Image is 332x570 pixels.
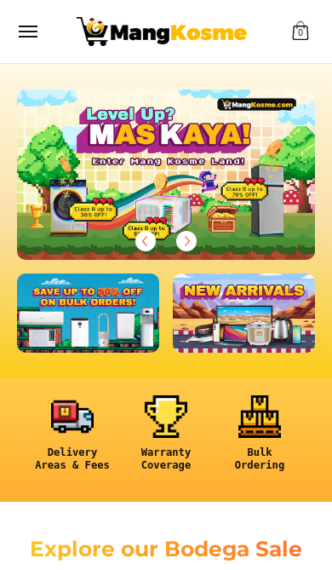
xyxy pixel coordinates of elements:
[221,395,298,485] a: <h6><strong>Bulk Ordering</strong></h6>
[77,17,247,46] img: Mang Kosme: Your Home Appliances Warehouse Sale Partner!
[127,222,164,260] button: Previous
[168,222,205,260] button: Next
[295,30,306,37] span: 0
[128,395,204,485] a: <h6><strong>Warranty Coverage</strong></h6>
[17,89,315,260] img: Gaming desktop banner
[17,536,315,562] h2: Explore our Bodega Sale
[34,395,111,485] a: <h6><strong>Delivery Areas & Fees</strong></h6>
